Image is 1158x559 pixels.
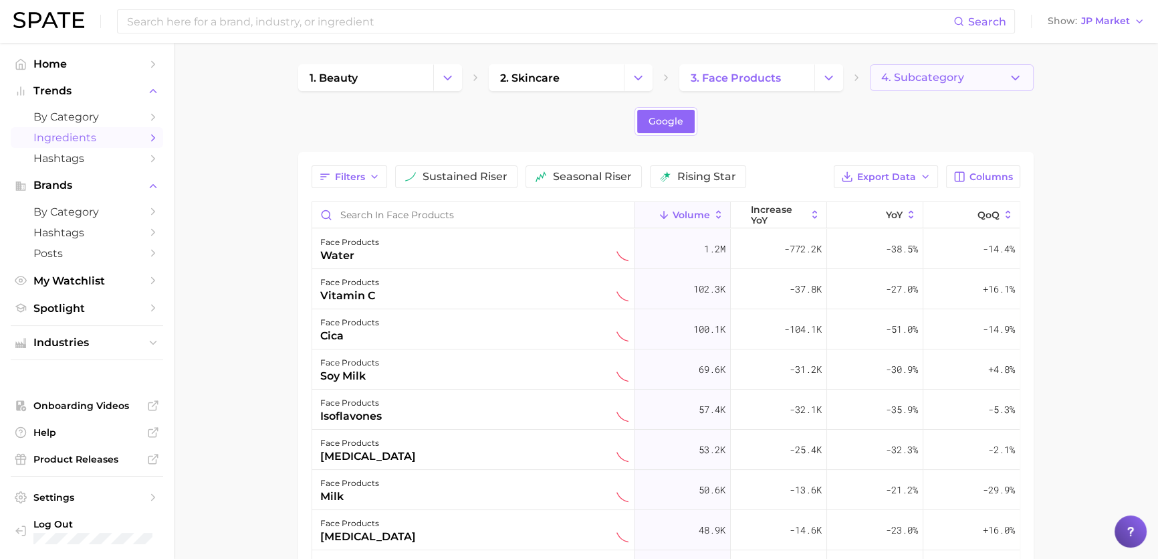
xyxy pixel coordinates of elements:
[834,165,938,188] button: Export Data
[886,210,903,220] span: YoY
[489,64,624,91] a: 2. skincare
[988,362,1015,378] span: +4.8%
[881,72,964,84] span: 4. Subcategory
[616,290,628,302] img: sustained decliner
[320,449,416,465] div: [MEDICAL_DATA]
[320,288,379,304] div: vitamin c
[310,72,358,84] span: 1. beauty
[11,243,163,264] a: Posts
[870,64,1034,91] button: 4. Subcategory
[11,106,163,127] a: by Category
[33,85,140,97] span: Trends
[312,349,1020,390] button: face productssoy milksustained decliner69.6k-31.2k-30.9%+4.8%
[637,110,695,133] a: Google
[699,362,725,378] span: 69.6k
[320,248,379,264] div: water
[320,435,416,451] div: face products
[790,522,822,538] span: -14.6k
[11,487,163,507] a: Settings
[691,72,781,84] span: 3. face products
[751,204,806,226] span: increase YoY
[11,148,163,169] a: Hashtags
[11,449,163,469] a: Product Releases
[33,491,140,503] span: Settings
[320,355,379,371] div: face products
[673,210,710,220] span: Volume
[886,522,918,538] span: -23.0%
[814,64,843,91] button: Change Category
[298,64,433,91] a: 1. beauty
[553,171,632,182] span: seasonal riser
[790,482,822,498] span: -13.6k
[320,408,382,424] div: isoflavones
[33,58,140,70] span: Home
[13,12,84,28] img: SPATE
[886,402,918,418] span: -35.9%
[312,202,634,228] input: Search in face products
[731,202,827,228] button: increase YoY
[312,510,1020,550] button: face products[MEDICAL_DATA]sustained decliner48.9k-14.6k-23.0%+16.0%
[11,202,163,222] a: by Category
[33,337,140,349] span: Industries
[33,226,140,239] span: Hashtags
[983,241,1015,257] span: -14.4%
[616,250,628,262] img: sustained decliner
[320,234,379,250] div: face products
[983,522,1015,538] span: +16.0%
[790,442,822,458] span: -25.4k
[988,402,1015,418] span: -5.3%
[500,72,560,84] span: 2. skincare
[946,165,1020,188] button: Columns
[677,171,736,182] span: rising star
[886,362,918,378] span: -30.9%
[634,202,731,228] button: Volume
[988,442,1015,458] span: -2.1%
[312,309,1020,349] button: face productscicasustained decliner100.1k-104.1k-51.0%-14.9%
[886,442,918,458] span: -32.3%
[312,390,1020,430] button: face productsisoflavonessustained decliner57.4k-32.1k-35.9%-5.3%
[33,426,140,438] span: Help
[312,470,1020,510] button: face productsmilksustained decliner50.6k-13.6k-21.2%-29.9%
[320,489,379,505] div: milk
[33,152,140,165] span: Hashtags
[857,171,916,183] span: Export Data
[33,302,140,315] span: Spotlight
[33,206,140,218] span: by Category
[11,422,163,443] a: Help
[11,396,163,416] a: Onboarding Videos
[320,274,379,291] div: face products
[335,171,365,183] span: Filters
[784,241,822,257] span: -772.2k
[923,202,1020,228] button: QoQ
[33,247,140,260] span: Posts
[616,531,628,543] img: sustained decliner
[320,529,416,545] div: [MEDICAL_DATA]
[784,321,822,337] span: -104.1k
[616,451,628,463] img: sustained decliner
[983,482,1015,498] span: -29.9%
[33,131,140,144] span: Ingredients
[312,430,1020,470] button: face products[MEDICAL_DATA]sustained decliner53.2k-25.4k-32.3%-2.1%
[312,229,1020,269] button: face productswatersustained decliner1.2m-772.2k-38.5%-14.4%
[693,281,725,297] span: 102.3k
[320,315,379,331] div: face products
[312,165,387,188] button: Filters
[11,514,163,548] a: Log out. Currently logged in with e-mail jkno@cosmax.com.
[616,491,628,503] img: sustained decliner
[433,64,462,91] button: Change Category
[33,453,140,465] span: Product Releases
[11,54,163,74] a: Home
[977,210,1000,220] span: QoQ
[536,171,546,182] img: seasonal riser
[11,333,163,353] button: Industries
[886,482,918,498] span: -21.2%
[699,402,725,418] span: 57.4k
[33,274,140,287] span: My Watchlist
[11,175,163,195] button: Brands
[11,81,163,101] button: Trends
[649,116,683,127] span: Google
[33,110,140,123] span: by Category
[790,402,822,418] span: -32.1k
[33,518,152,530] span: Log Out
[33,179,140,191] span: Brands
